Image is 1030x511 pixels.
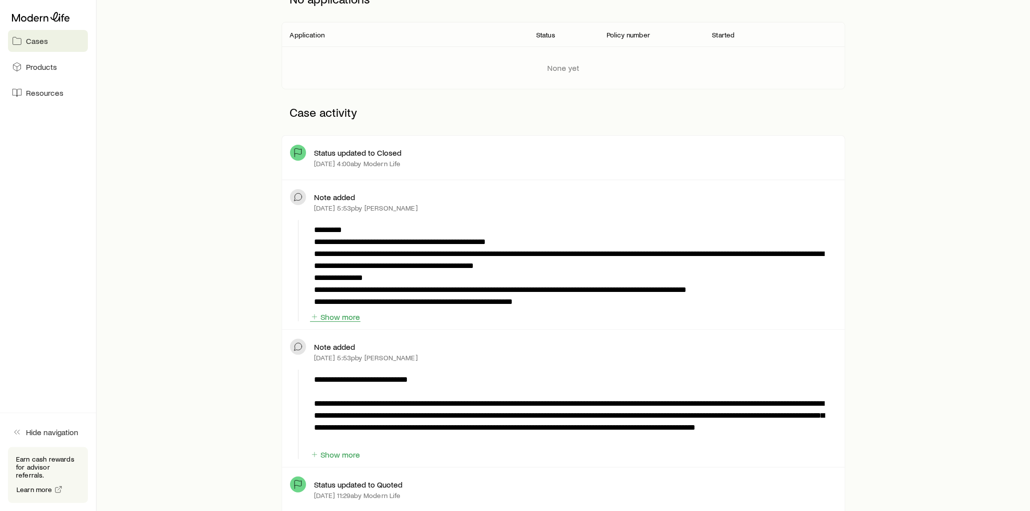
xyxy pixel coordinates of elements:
p: [DATE] 5:53p by [PERSON_NAME] [314,354,417,362]
span: Hide navigation [26,427,78,437]
button: Show more [310,450,360,460]
p: Started [712,31,735,39]
p: [DATE] 11:29a by Modern Life [314,492,400,500]
p: Case activity [282,97,845,127]
span: Products [26,62,57,72]
p: Policy number [607,31,650,39]
a: Resources [8,82,88,104]
button: Hide navigation [8,421,88,443]
p: Status [536,31,555,39]
a: Products [8,56,88,78]
button: Show more [310,312,360,322]
a: Cases [8,30,88,52]
p: Status updated to Quoted [314,480,402,490]
p: None yet [548,63,580,73]
p: [DATE] 5:53p by [PERSON_NAME] [314,204,417,212]
p: Earn cash rewards for advisor referrals. [16,455,80,479]
p: Note added [314,342,355,352]
p: Application [290,31,325,39]
span: Learn more [16,486,52,493]
div: Earn cash rewards for advisor referrals.Learn more [8,447,88,503]
p: Status updated to Closed [314,148,401,158]
span: Resources [26,88,63,98]
span: Cases [26,36,48,46]
p: Note added [314,192,355,202]
p: [DATE] 4:00a by Modern Life [314,160,400,168]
